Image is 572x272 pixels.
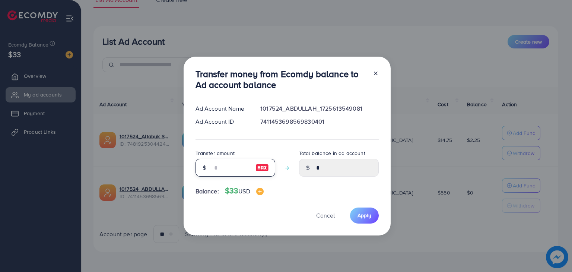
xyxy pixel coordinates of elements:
[190,117,255,126] div: Ad Account ID
[190,104,255,113] div: Ad Account Name
[196,149,235,157] label: Transfer amount
[254,117,384,126] div: 7411453698569830401
[299,149,365,157] label: Total balance in ad account
[357,212,371,219] span: Apply
[316,211,335,219] span: Cancel
[238,187,250,195] span: USD
[350,208,379,224] button: Apply
[256,188,264,195] img: image
[307,208,344,224] button: Cancel
[255,163,269,172] img: image
[196,187,219,196] span: Balance:
[254,104,384,113] div: 1017524_ABDULLAH_1725613549081
[196,69,367,90] h3: Transfer money from Ecomdy balance to Ad account balance
[225,186,264,196] h4: $33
